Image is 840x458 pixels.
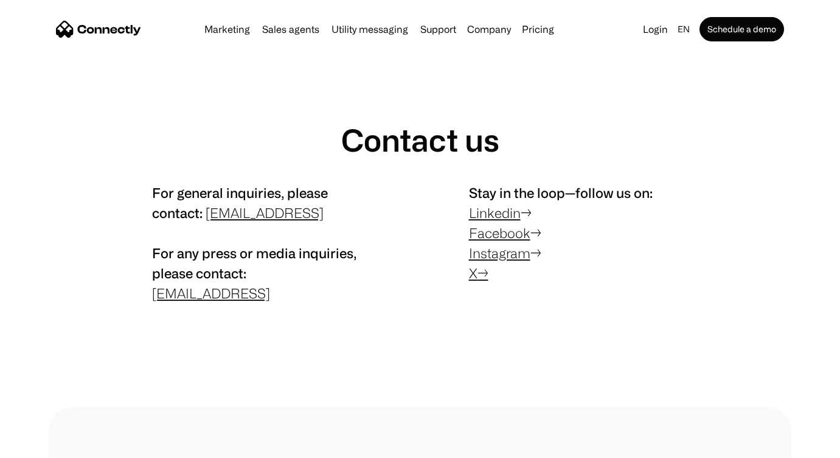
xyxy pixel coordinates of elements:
a: Login [638,21,673,38]
a: Pricing [517,24,559,34]
div: en [678,21,690,38]
h1: Contact us [341,122,499,158]
a: Marketing [200,24,255,34]
span: For general inquiries, please contact: [152,185,328,220]
a: Instagram [469,245,530,261]
a: Utility messaging [327,24,413,34]
div: Company [467,21,511,38]
p: → → → [469,183,689,283]
a: Sales agents [257,24,324,34]
a: Support [415,24,461,34]
span: For any press or media inquiries, please contact: [152,245,356,281]
a: X [469,266,477,281]
a: [EMAIL_ADDRESS] [152,286,270,301]
a: Linkedin [469,205,521,220]
a: [EMAIL_ADDRESS] [206,205,324,220]
span: Stay in the loop—follow us on: [469,185,653,200]
a: Schedule a demo [699,17,784,41]
a: → [477,266,488,281]
a: Facebook [469,225,530,241]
